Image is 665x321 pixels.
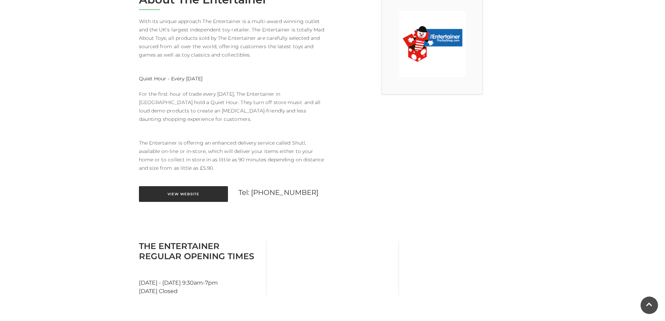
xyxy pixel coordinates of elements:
h3: The Entertainer Regular Opening Times [139,241,261,261]
p: The Entertainer is offering an enhanced delivery service called Shutl, available on-line or in-st... [139,139,327,172]
a: View Website [139,186,228,202]
p: With its unique approach The Entertainer is a multi-award winning outlet and the UK's largest ind... [139,17,327,67]
p: For the first hour of trade every [DATE], The Entertainer in [GEOGRAPHIC_DATA] hold a Quiet Hour.... [139,90,327,132]
a: Tel: [PHONE_NUMBER] [238,188,319,197]
strong: Quiet Hour - Every [DATE] [139,75,203,82]
div: [DATE] - [DATE] 9:30am-7pm [DATE] Closed [134,241,266,296]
